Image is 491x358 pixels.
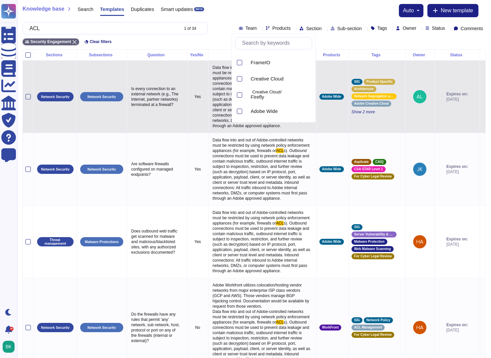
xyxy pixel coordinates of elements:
[322,168,341,171] span: Adobe Wide
[239,37,312,49] input: Search by keywords
[130,84,185,109] p: Is every connection to an external network (e.g., The Internet, partner networks) terminated at a...
[80,53,124,57] div: Subsections
[211,53,314,57] div: Answer
[403,8,414,13] span: auto
[184,26,196,30] div: 1 of 34
[245,55,312,70] div: FrameIO
[354,168,383,171] span: CSA STAR Level 1
[377,26,387,30] span: Tags
[251,76,309,82] div: Creative Cloud
[352,109,403,115] span: Show 2 more
[213,210,311,226] span: Data flow into and out of Adobe-controlled networks must be restricted by using network policy en...
[322,240,341,243] span: Adobe Wide
[272,26,291,30] span: Products
[403,8,419,13] button: auto
[403,26,416,30] span: Owner
[352,53,403,57] div: Tags
[130,53,185,57] div: Question
[100,7,124,12] span: Templates
[245,59,248,67] div: FrameIO
[306,26,322,31] span: Section
[354,247,391,251] span: Web Malware Scanning
[23,6,64,12] span: Knowledge base
[354,255,392,258] span: For Cyber Legal Review
[408,53,432,57] div: Owner
[251,76,284,82] span: Creative Cloud
[190,325,205,330] p: No
[190,239,205,244] p: Yes
[36,53,74,57] div: Sections
[276,221,284,226] span: ACL
[90,40,112,44] span: Clear filters
[413,235,426,248] img: user
[245,75,248,83] div: Creative Cloud
[78,7,93,12] span: Search
[446,97,468,102] span: [DATE]
[446,242,468,247] span: [DATE]
[461,26,483,31] span: Comments
[432,26,445,30] span: Status
[194,7,204,11] div: BETA
[354,175,392,178] span: For Cyber Legal Review
[87,168,116,171] p: Network Security
[1,339,19,354] button: user
[190,94,205,99] p: Yes
[130,310,185,345] p: Do the firewalls have any rules that permit 'any' network, sub network, host, protocol or port on...
[41,95,70,99] p: Network Security
[213,138,311,153] span: Data flow into and out of Adobe-controlled networks must be restricted by using network policy en...
[213,148,311,201] span: s). Outbound connections must be used to prevent data leakage and contain malicious traffic, outb...
[130,160,185,179] p: Are software firewalls configured on managed endpoints?
[276,148,284,153] span: ACL
[26,23,178,34] input: Search by keywords
[446,164,468,169] span: Expires on:
[41,168,70,171] p: Network Security
[427,4,478,17] button: New template
[322,95,341,98] span: Adobe Wide
[337,26,362,31] span: Sub-section
[30,40,71,44] span: Security Engagement
[245,91,248,99] div: Firefly
[130,227,185,257] p: Does outbound web traffic get scanned for malware and malicious/blacklisted sites, with any autho...
[354,326,382,329] span: ACL Management
[190,167,205,172] p: Yes
[245,72,312,86] div: Creative Cloud
[251,94,264,100] span: Firefly
[437,53,477,57] div: Status
[213,283,311,325] span: Adobe Workfront utilizes colocation/hosting vendor networks from major enterprise ISP class vendo...
[251,60,309,66] div: FrameIO
[87,326,116,330] p: Network Security
[41,326,70,330] p: Network Security
[375,160,384,164] span: CAIQ
[366,319,390,322] span: Network Policy
[354,226,360,229] span: SIG
[366,80,393,83] span: Product Specific
[251,108,278,114] span: Adobe Wide
[251,108,309,114] div: Adobe Wide
[354,160,369,164] span: duplicate
[354,102,389,105] span: Adobe Creative Cloud
[354,87,374,91] span: Architecture
[245,108,248,115] div: Adobe Wide
[354,319,360,322] span: SIG
[354,233,394,236] span: Server Vulnerability & Hardening
[354,95,394,98] span: Network Segregation and Segmentation
[413,90,426,103] img: user
[322,326,339,329] span: WorkFront
[354,240,385,243] span: Malware Protection
[276,320,284,325] span: ACL
[441,8,473,13] span: New template
[87,95,116,99] p: Network Security
[190,53,205,57] div: Yes/No
[131,7,154,12] span: Duplicates
[413,321,426,334] img: user
[446,236,468,242] span: Expires on:
[319,53,346,57] div: Products
[252,90,309,94] p: Creative Cloud/
[245,88,312,103] div: Firefly
[446,322,468,328] span: Expires on:
[3,341,15,353] img: user
[446,328,468,333] span: [DATE]
[213,76,311,128] span: s). Outbound connections must be used to prevent data leakage and contain malicious traffic, outb...
[39,238,71,245] p: Threat management
[85,240,119,244] p: Malware Protections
